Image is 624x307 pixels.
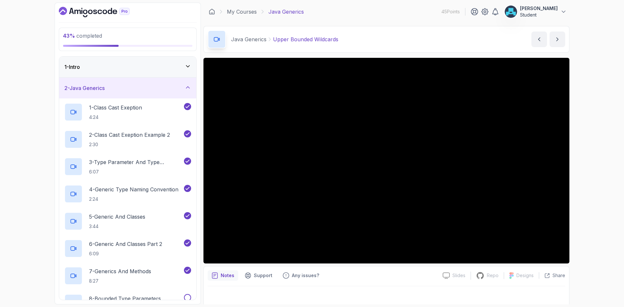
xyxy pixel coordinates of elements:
p: Upper Bounded Wildcards [273,35,338,43]
p: [PERSON_NAME] [520,5,558,12]
p: 6:09 [89,250,162,257]
p: 3:44 [89,223,145,230]
button: Feedback button [279,270,323,281]
button: 4-Generic Type Naming Convention2:24 [64,185,191,203]
button: 2-Class Cast Exeption Example 22:30 [64,130,191,148]
p: Student [520,12,558,18]
p: 6 - Generic And Classes Part 2 [89,240,162,248]
p: Repo [487,272,499,279]
p: Java Generics [268,8,304,16]
p: Designs [516,272,534,279]
p: 4 - Generic Type Naming Convention [89,185,178,193]
p: 45 Points [441,8,460,15]
button: 6-Generic And Classes Part 26:09 [64,239,191,258]
button: 3-Type Parameter And Type Argument6:07 [64,158,191,176]
iframe: chat widget [584,266,624,297]
p: Slides [452,272,465,279]
p: 6:07 [89,169,183,175]
h3: 1 - Intro [64,63,80,71]
p: Share [552,272,565,279]
p: 8:27 [89,278,151,284]
p: 2:24 [89,196,178,202]
button: notes button [208,270,238,281]
button: 1-Class Cast Exeption4:24 [64,103,191,121]
a: My Courses [227,8,257,16]
button: next content [550,32,565,47]
a: Dashboard [209,8,215,15]
button: 2-Java Generics [59,78,196,98]
p: Any issues? [292,272,319,279]
p: 1 - Class Cast Exeption [89,104,142,111]
a: Dashboard [59,7,145,17]
button: 5-Generic And Classes3:44 [64,212,191,230]
p: 7 - Generics And Methods [89,267,151,275]
iframe: 11 - Upper Bounded Wildcards [203,58,569,263]
h3: 2 - Java Generics [64,84,105,92]
p: 3 - Type Parameter And Type Argument [89,158,183,166]
button: 1-Intro [59,57,196,77]
p: 4:24 [89,114,142,121]
button: Support button [241,270,276,281]
button: Share [539,272,565,279]
p: 8 - Bounded Type Parameters [89,295,161,302]
span: 43 % [63,32,75,39]
span: completed [63,32,102,39]
p: 5 - Generic And Classes [89,213,145,221]
img: user profile image [505,6,517,18]
button: user profile image[PERSON_NAME]Student [504,5,567,18]
p: Java Generics [231,35,266,43]
p: 2:30 [89,141,170,148]
p: Notes [221,272,234,279]
button: previous content [531,32,547,47]
p: Support [254,272,272,279]
p: 2 - Class Cast Exeption Example 2 [89,131,170,139]
button: 7-Generics And Methods8:27 [64,267,191,285]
